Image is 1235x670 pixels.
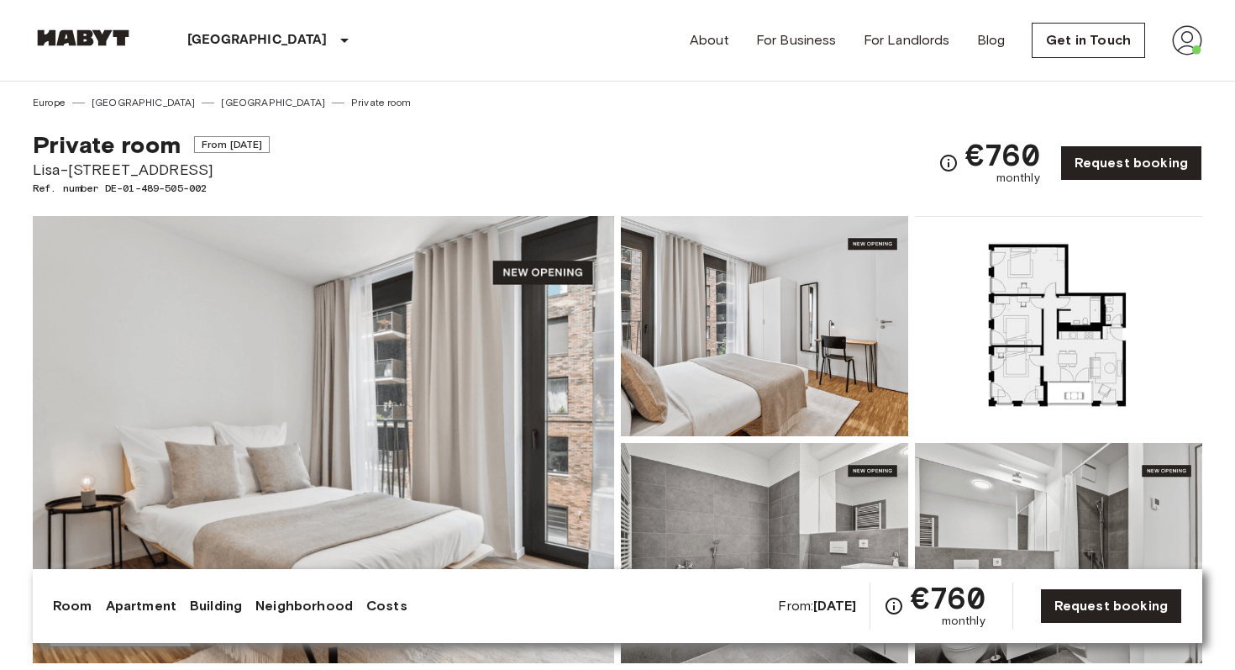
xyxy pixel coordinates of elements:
[996,170,1040,187] span: monthly
[1040,588,1182,624] a: Request booking
[33,216,614,663] img: Marketing picture of unit DE-01-489-505-002
[621,443,908,663] img: Picture of unit DE-01-489-505-002
[255,596,353,616] a: Neighborhood
[884,596,904,616] svg: Check cost overview for full price breakdown. Please note that discounts apply to new joiners onl...
[965,140,1040,170] span: €760
[92,95,196,110] a: [GEOGRAPHIC_DATA]
[915,216,1202,436] img: Picture of unit DE-01-489-505-002
[33,95,66,110] a: Europe
[53,596,92,616] a: Room
[621,216,908,436] img: Picture of unit DE-01-489-505-002
[187,30,328,50] p: [GEOGRAPHIC_DATA]
[366,596,407,616] a: Costs
[690,30,729,50] a: About
[778,597,856,615] span: From:
[813,598,856,614] b: [DATE]
[864,30,950,50] a: For Landlords
[938,153,959,173] svg: Check cost overview for full price breakdown. Please note that discounts apply to new joiners onl...
[33,181,270,196] span: Ref. number DE-01-489-505-002
[1060,145,1202,181] a: Request booking
[977,30,1006,50] a: Blog
[221,95,325,110] a: [GEOGRAPHIC_DATA]
[33,29,134,46] img: Habyt
[911,583,985,613] span: €760
[942,613,985,630] span: monthly
[33,159,270,181] span: Lisa-[STREET_ADDRESS]
[106,596,176,616] a: Apartment
[190,596,242,616] a: Building
[194,136,271,153] span: From [DATE]
[1172,25,1202,55] img: avatar
[351,95,411,110] a: Private room
[756,30,837,50] a: For Business
[33,130,181,159] span: Private room
[1032,23,1145,58] a: Get in Touch
[915,443,1202,663] img: Picture of unit DE-01-489-505-002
